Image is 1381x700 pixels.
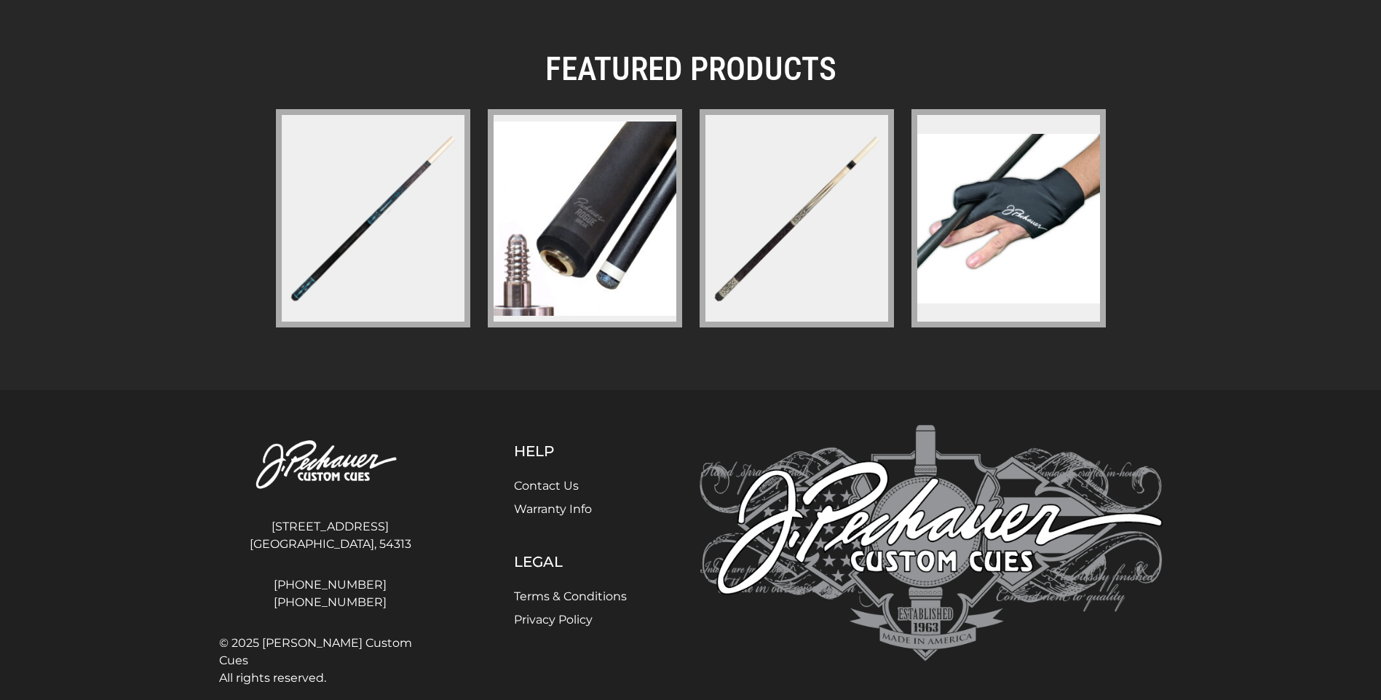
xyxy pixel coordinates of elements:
a: pl-31-limited-edition [276,109,470,327]
img: Pechauer Custom Cues [700,425,1163,661]
a: [PHONE_NUMBER] [219,576,442,594]
img: Pechauer Custom Cues [219,425,442,506]
h2: FEATURED PRODUCTS [276,49,1106,89]
img: pechauer-piloted-rogue-carbon-break-shaft-pro-series [494,122,676,316]
img: pechauer-glove-copy [917,134,1100,303]
h5: Legal [514,553,627,570]
a: Terms & Conditions [514,589,627,603]
a: Contact Us [514,479,579,493]
a: pechauer-piloted-rogue-carbon-break-shaft-pro-series [488,109,682,327]
a: [PHONE_NUMBER] [219,594,442,611]
address: [STREET_ADDRESS] [GEOGRAPHIC_DATA], 54313 [219,512,442,559]
h5: Help [514,442,627,460]
a: Warranty Info [514,502,592,516]
img: pl-31-limited-edition [279,124,467,313]
img: jp-series-r-jp24-r [703,124,891,313]
a: Privacy Policy [514,613,593,627]
a: jp-series-r-jp24-r [700,109,894,327]
span: © 2025 [PERSON_NAME] Custom Cues All rights reserved. [219,635,442,687]
a: pechauer-glove-copy [911,109,1106,327]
